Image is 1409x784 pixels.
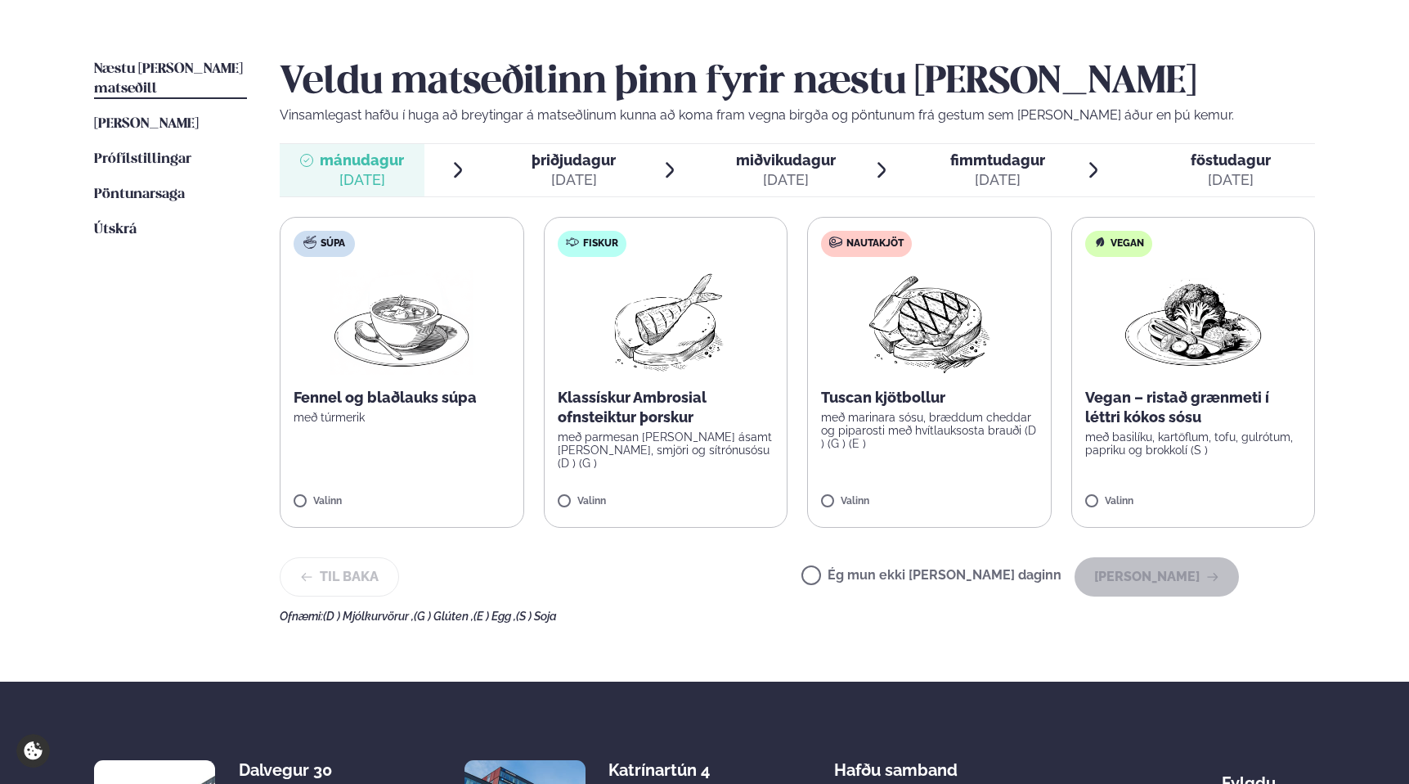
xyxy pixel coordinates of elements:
button: [PERSON_NAME] [1075,557,1239,597]
h2: Veldu matseðilinn þinn fyrir næstu [PERSON_NAME] [280,60,1315,106]
span: Pöntunarsaga [94,187,185,201]
span: miðvikudagur [736,151,836,169]
a: Prófílstillingar [94,150,191,169]
span: Næstu [PERSON_NAME] matseðill [94,62,243,96]
img: Fish.png [593,270,738,375]
span: Útskrá [94,223,137,237]
p: með túrmerik [294,411,510,424]
p: Vinsamlegast hafðu í huga að breytingar á matseðlinum kunna að koma fram vegna birgða og pöntunum... [280,106,1315,125]
p: Tuscan kjötbollur [821,388,1038,408]
div: [DATE] [320,170,404,190]
span: föstudagur [1191,151,1271,169]
img: Soup.png [330,270,473,375]
a: Næstu [PERSON_NAME] matseðill [94,60,247,99]
a: [PERSON_NAME] [94,115,199,134]
span: mánudagur [320,151,404,169]
img: Beef-Meat.png [857,270,1002,375]
p: Fennel og blaðlauks súpa [294,388,510,408]
div: [DATE] [532,170,616,190]
span: [PERSON_NAME] [94,117,199,131]
span: (S ) Soja [516,610,557,623]
a: Útskrá [94,220,137,240]
span: Prófílstillingar [94,152,191,166]
div: Ofnæmi: [280,610,1315,623]
span: þriðjudagur [532,151,616,169]
div: [DATE] [736,170,836,190]
img: Vegan.png [1121,270,1265,375]
img: Vegan.svg [1093,236,1106,249]
span: Nautakjöt [846,237,904,250]
img: fish.svg [566,236,579,249]
p: með marinara sósu, bræddum cheddar og piparosti með hvítlauksosta brauði (D ) (G ) (E ) [821,411,1038,450]
span: Vegan [1111,237,1144,250]
a: Pöntunarsaga [94,185,185,205]
span: Fiskur [583,237,618,250]
span: (D ) Mjólkurvörur , [323,610,414,623]
img: beef.svg [829,236,842,249]
span: fimmtudagur [950,151,1045,169]
a: Cookie settings [16,734,50,768]
div: [DATE] [1191,170,1271,190]
img: soup.svg [303,236,316,249]
p: Klassískur Ambrosial ofnsteiktur þorskur [558,388,774,427]
button: Til baka [280,557,399,597]
div: Dalvegur 30 [239,760,369,780]
span: Hafðu samband [834,747,958,780]
span: (E ) Egg , [473,610,516,623]
span: (G ) Glúten , [414,610,473,623]
p: Vegan – ristað grænmeti í léttri kókos sósu [1085,388,1302,427]
p: með parmesan [PERSON_NAME] ásamt [PERSON_NAME], smjöri og sítrónusósu (D ) (G ) [558,430,774,470]
p: með basilíku, kartöflum, tofu, gulrótum, papriku og brokkolí (S ) [1085,430,1302,457]
span: Súpa [321,237,345,250]
div: [DATE] [950,170,1045,190]
div: Katrínartún 4 [608,760,738,780]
